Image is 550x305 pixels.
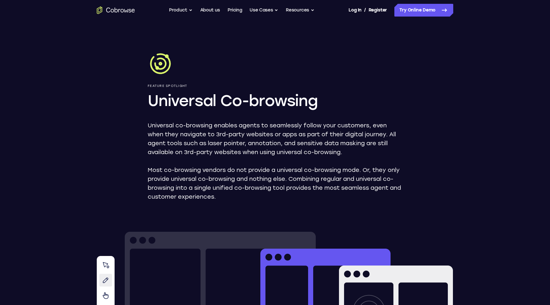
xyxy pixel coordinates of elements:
[364,6,366,14] span: /
[97,6,135,14] a: Go to the home page
[369,4,387,17] a: Register
[148,84,402,88] p: Feature Spotlight
[394,4,453,17] a: Try Online Demo
[286,4,314,17] button: Resources
[228,4,242,17] a: Pricing
[148,90,402,111] h1: Universal Co-browsing
[148,121,402,157] p: Universal co-browsing enables agents to seamlessly follow your customers, even when they navigate...
[148,51,173,76] img: Universal Co-browsing
[148,166,402,201] p: Most co-browsing vendors do not provide a universal co-browsing mode. Or, they only provide unive...
[169,4,193,17] button: Product
[250,4,278,17] button: Use Cases
[200,4,220,17] a: About us
[349,4,361,17] a: Log In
